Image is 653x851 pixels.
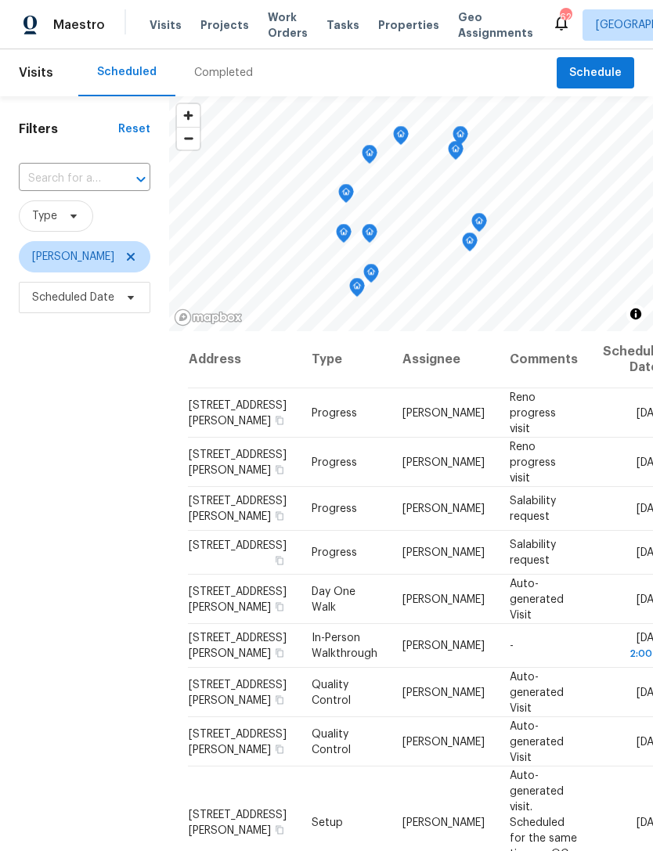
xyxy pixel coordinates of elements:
[402,687,485,698] span: [PERSON_NAME]
[510,671,564,713] span: Auto-generated Visit
[268,9,308,41] span: Work Orders
[312,456,357,467] span: Progress
[312,407,357,418] span: Progress
[510,496,556,522] span: Salability request
[402,736,485,747] span: [PERSON_NAME]
[510,720,564,763] span: Auto-generated Visit
[312,817,343,828] span: Setup
[189,633,287,659] span: [STREET_ADDRESS][PERSON_NAME]
[338,184,354,208] div: Map marker
[497,331,590,388] th: Comments
[189,496,287,522] span: [STREET_ADDRESS][PERSON_NAME]
[189,540,287,551] span: [STREET_ADDRESS]
[510,441,556,483] span: Reno progress visit
[402,640,485,651] span: [PERSON_NAME]
[272,413,287,427] button: Copy Address
[200,17,249,33] span: Projects
[177,104,200,127] button: Zoom in
[402,593,485,604] span: [PERSON_NAME]
[188,331,299,388] th: Address
[402,407,485,418] span: [PERSON_NAME]
[402,503,485,514] span: [PERSON_NAME]
[53,17,105,33] span: Maestro
[326,20,359,31] span: Tasks
[362,145,377,169] div: Map marker
[174,308,243,326] a: Mapbox homepage
[312,547,357,558] span: Progress
[150,17,182,33] span: Visits
[362,224,377,248] div: Map marker
[272,646,287,660] button: Copy Address
[510,391,556,434] span: Reno progress visit
[272,692,287,706] button: Copy Address
[510,640,514,651] span: -
[32,249,114,265] span: [PERSON_NAME]
[177,128,200,150] span: Zoom out
[32,208,57,224] span: Type
[189,679,287,705] span: [STREET_ADDRESS][PERSON_NAME]
[312,679,351,705] span: Quality Control
[19,121,118,137] h1: Filters
[402,456,485,467] span: [PERSON_NAME]
[189,728,287,755] span: [STREET_ADDRESS][PERSON_NAME]
[349,278,365,302] div: Map marker
[510,539,556,566] span: Salability request
[393,126,409,150] div: Map marker
[272,509,287,523] button: Copy Address
[626,305,645,323] button: Toggle attribution
[510,578,564,620] span: Auto-generated Visit
[336,224,352,248] div: Map marker
[569,63,622,83] span: Schedule
[378,17,439,33] span: Properties
[19,56,53,90] span: Visits
[312,503,357,514] span: Progress
[130,168,152,190] button: Open
[462,233,478,257] div: Map marker
[272,741,287,755] button: Copy Address
[189,809,287,835] span: [STREET_ADDRESS][PERSON_NAME]
[177,127,200,150] button: Zoom out
[32,290,114,305] span: Scheduled Date
[312,586,355,612] span: Day One Walk
[272,822,287,836] button: Copy Address
[189,399,287,426] span: [STREET_ADDRESS][PERSON_NAME]
[453,126,468,150] div: Map marker
[272,554,287,568] button: Copy Address
[194,65,253,81] div: Completed
[312,633,377,659] span: In-Person Walkthrough
[390,331,497,388] th: Assignee
[299,331,390,388] th: Type
[448,141,464,165] div: Map marker
[272,462,287,476] button: Copy Address
[19,167,106,191] input: Search for an address...
[272,599,287,613] button: Copy Address
[312,728,351,755] span: Quality Control
[402,817,485,828] span: [PERSON_NAME]
[471,213,487,237] div: Map marker
[118,121,150,137] div: Reset
[189,449,287,475] span: [STREET_ADDRESS][PERSON_NAME]
[189,586,287,612] span: [STREET_ADDRESS][PERSON_NAME]
[402,547,485,558] span: [PERSON_NAME]
[557,57,634,89] button: Schedule
[560,9,571,25] div: 62
[458,9,533,41] span: Geo Assignments
[631,305,640,323] span: Toggle attribution
[97,64,157,80] div: Scheduled
[363,264,379,288] div: Map marker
